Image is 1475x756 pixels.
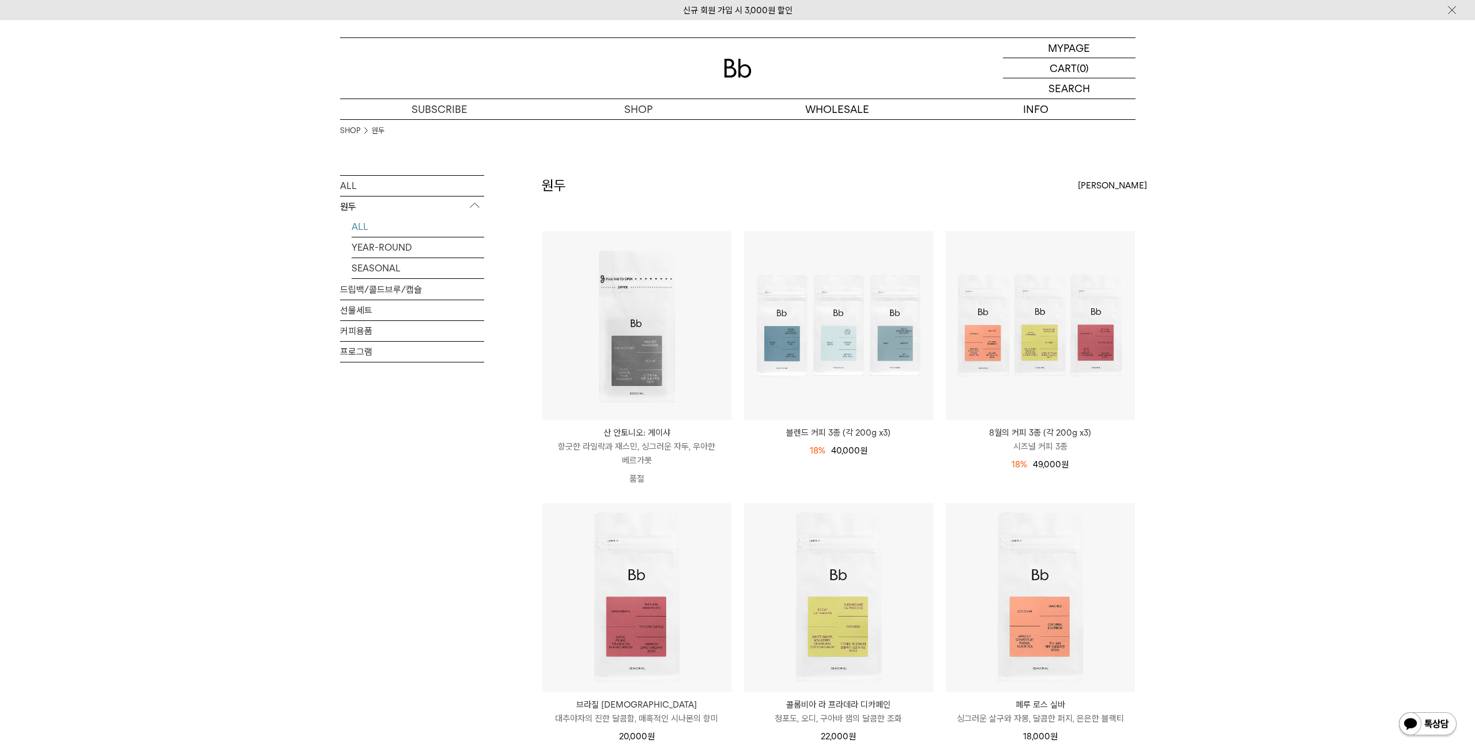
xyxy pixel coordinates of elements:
[831,445,867,456] span: 40,000
[1048,38,1090,58] p: MYPAGE
[372,125,384,137] a: 원두
[1048,78,1090,99] p: SEARCH
[340,300,484,320] a: 선물세트
[340,99,539,119] a: SUBSCRIBE
[542,712,731,725] p: 대추야자의 진한 달콤함, 매혹적인 시나몬의 향미
[744,231,933,420] img: 블렌드 커피 3종 (각 200g x3)
[1078,179,1147,192] span: [PERSON_NAME]
[352,217,484,237] a: ALL
[542,426,731,440] p: 산 안토니오: 게이샤
[352,237,484,258] a: YEAR-ROUND
[724,59,752,78] img: 로고
[946,698,1135,725] a: 페루 로스 실바 싱그러운 살구와 자몽, 달콤한 퍼지, 은은한 블랙티
[542,176,566,195] h2: 원두
[352,258,484,278] a: SEASONAL
[946,426,1135,453] a: 8월의 커피 3종 (각 200g x3) 시즈널 커피 3종
[1023,731,1058,742] span: 18,000
[946,426,1135,440] p: 8월의 커피 3종 (각 200g x3)
[542,503,731,692] img: 브라질 사맘바이아
[539,99,738,119] a: SHOP
[744,698,933,712] p: 콜롬비아 라 프라데라 디카페인
[542,698,731,725] a: 브라질 [DEMOGRAPHIC_DATA] 대추야자의 진한 달콤함, 매혹적인 시나몬의 향미
[738,99,937,119] p: WHOLESALE
[744,503,933,692] img: 콜롬비아 라 프라데라 디카페인
[937,99,1136,119] p: INFO
[340,125,360,137] a: SHOP
[619,731,655,742] span: 20,000
[1003,38,1136,58] a: MYPAGE
[647,731,655,742] span: 원
[1003,58,1136,78] a: CART (0)
[1061,459,1069,470] span: 원
[848,731,856,742] span: 원
[542,426,731,467] a: 산 안토니오: 게이샤 향긋한 라일락과 재스민, 싱그러운 자두, 우아한 베르가못
[542,467,731,490] p: 품절
[744,712,933,725] p: 청포도, 오디, 구아바 잼의 달콤한 조화
[340,342,484,362] a: 프로그램
[1077,58,1089,78] p: (0)
[1012,458,1027,471] div: 18%
[946,712,1135,725] p: 싱그러운 살구와 자몽, 달콤한 퍼지, 은은한 블랙티
[744,426,933,440] a: 블렌드 커피 3종 (각 200g x3)
[946,440,1135,453] p: 시즈널 커피 3종
[946,231,1135,420] img: 8월의 커피 3종 (각 200g x3)
[340,196,484,217] p: 원두
[744,698,933,725] a: 콜롬비아 라 프라데라 디카페인 청포도, 오디, 구아바 잼의 달콤한 조화
[542,698,731,712] p: 브라질 [DEMOGRAPHIC_DATA]
[946,698,1135,712] p: 페루 로스 실바
[1398,711,1458,739] img: 카카오톡 채널 1:1 채팅 버튼
[340,176,484,196] a: ALL
[340,279,484,300] a: 드립백/콜드브루/캡슐
[946,503,1135,692] img: 페루 로스 실바
[1050,58,1077,78] p: CART
[821,731,856,742] span: 22,000
[340,321,484,341] a: 커피용품
[860,445,867,456] span: 원
[1033,459,1069,470] span: 49,000
[1050,731,1058,742] span: 원
[542,440,731,467] p: 향긋한 라일락과 재스민, 싱그러운 자두, 우아한 베르가못
[683,5,793,16] a: 신규 회원 가입 시 3,000원 할인
[542,231,731,420] img: 산 안토니오: 게이샤
[810,444,825,458] div: 18%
